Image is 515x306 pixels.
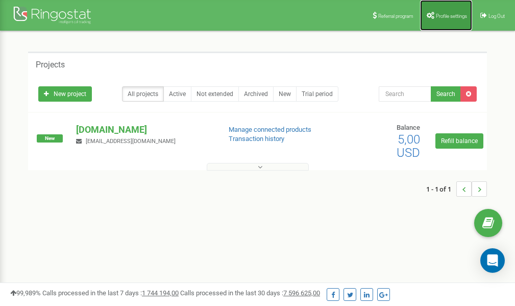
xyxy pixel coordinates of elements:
[378,13,413,19] span: Referral program
[180,289,320,297] span: Calls processed in the last 30 days :
[379,86,431,102] input: Search
[435,133,483,149] a: Refill balance
[229,135,284,143] a: Transaction history
[480,248,505,273] div: Open Intercom Messenger
[426,181,456,197] span: 1 - 1 of 1
[76,123,212,136] p: [DOMAIN_NAME]
[431,86,461,102] button: Search
[229,126,311,133] a: Manage connected products
[426,171,487,207] nav: ...
[273,86,297,102] a: New
[142,289,179,297] u: 1 744 194,00
[296,86,338,102] a: Trial period
[38,86,92,102] a: New project
[191,86,239,102] a: Not extended
[37,134,63,143] span: New
[397,124,420,131] span: Balance
[397,132,420,160] span: 5,00 USD
[10,289,41,297] span: 99,989%
[283,289,320,297] u: 7 596 625,00
[436,13,467,19] span: Profile settings
[238,86,274,102] a: Archived
[86,138,176,145] span: [EMAIL_ADDRESS][DOMAIN_NAME]
[122,86,164,102] a: All projects
[36,60,65,69] h5: Projects
[163,86,191,102] a: Active
[488,13,505,19] span: Log Out
[42,289,179,297] span: Calls processed in the last 7 days :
